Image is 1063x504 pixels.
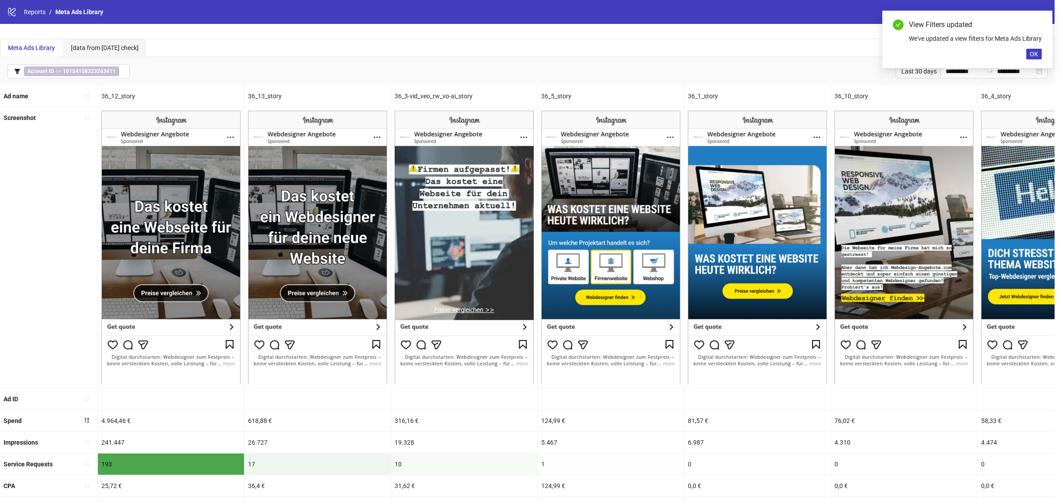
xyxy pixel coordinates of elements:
[893,19,904,30] span: check-circle
[1026,49,1042,59] button: OK
[909,34,1042,43] div: We've updated a view filters for Meta Ads Library
[1030,50,1038,58] span: OK
[1032,19,1042,29] a: Close
[909,19,1042,30] div: View Filters updated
